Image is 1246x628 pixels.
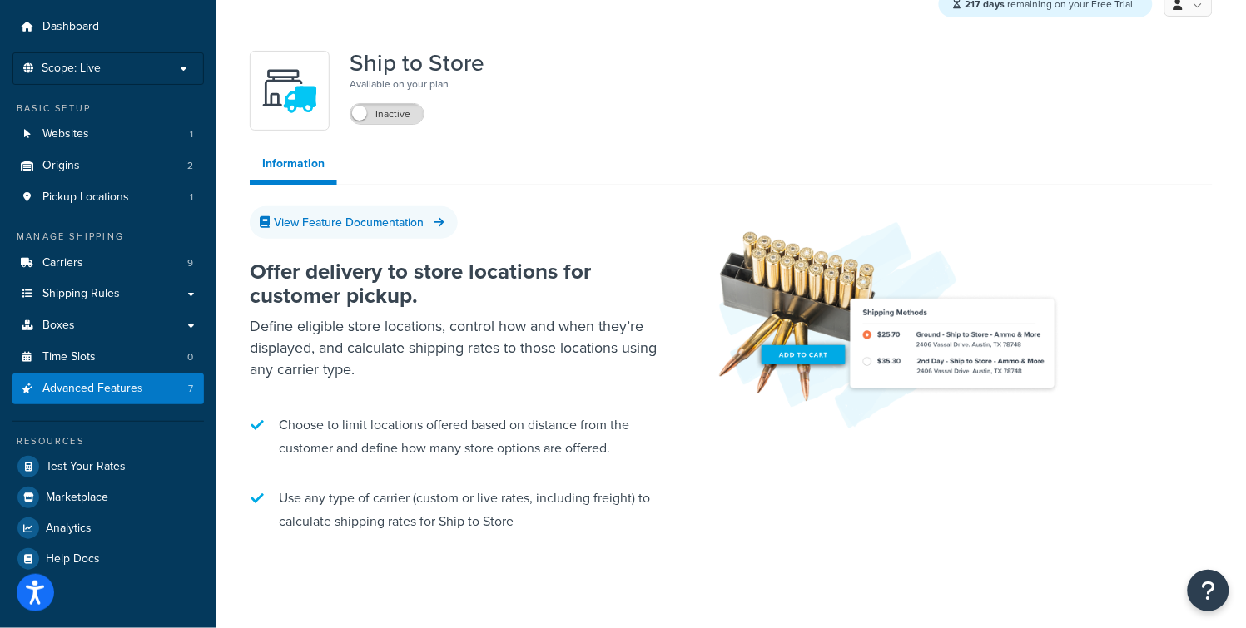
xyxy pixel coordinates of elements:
[42,190,129,205] span: Pickup Locations
[12,373,204,404] a: Advanced Features7
[42,20,99,34] span: Dashboard
[12,119,204,150] a: Websites1
[12,248,204,279] li: Carriers
[42,319,75,333] span: Boxes
[261,62,319,120] img: icon-duo-feat-ship-to-store-7c4d6248.svg
[46,460,126,474] span: Test Your Rates
[12,182,204,213] li: Pickup Locations
[42,62,101,76] span: Scope: Live
[46,552,100,566] span: Help Docs
[1188,570,1229,611] button: Open Resource Center
[46,522,92,536] span: Analytics
[250,315,666,380] p: Define eligible store locations, control how and when they’re displayed, and calculate shipping r...
[42,382,143,396] span: Advanced Features
[12,12,204,42] a: Dashboard
[12,452,204,482] a: Test Your Rates
[12,434,204,448] div: Resources
[42,127,89,141] span: Websites
[187,256,193,270] span: 9
[12,513,204,543] a: Analytics
[12,310,204,341] a: Boxes
[350,51,484,76] h1: Ship to Store
[42,287,120,301] span: Shipping Rules
[12,482,204,512] a: Marketplace
[12,101,204,116] div: Basic Setup
[12,119,204,150] li: Websites
[350,104,424,124] label: Inactive
[12,279,204,309] a: Shipping Rules
[190,190,193,205] span: 1
[12,342,204,373] a: Time Slots0
[12,544,204,574] a: Help Docs
[12,248,204,279] a: Carriers9
[42,350,96,364] span: Time Slots
[188,382,193,396] span: 7
[12,230,204,244] div: Manage Shipping
[250,260,666,307] h2: Offer delivery to store locations for customer pickup.
[187,159,193,173] span: 2
[250,147,337,185] a: Information
[12,182,204,213] a: Pickup Locations1
[250,405,666,468] li: Choose to limit locations offered based on distance from the customer and define how many store o...
[12,151,204,181] li: Origins
[12,342,204,373] li: Time Slots
[250,206,458,239] a: View Feature Documentation
[187,350,193,364] span: 0
[42,256,83,270] span: Carriers
[12,373,204,404] li: Advanced Features
[190,127,193,141] span: 1
[42,159,80,173] span: Origins
[716,210,1065,429] img: Ship to Store
[250,478,666,541] li: Use any type of carrier (custom or live rates, including freight) to calculate shipping rates for...
[12,151,204,181] a: Origins2
[46,491,108,505] span: Marketplace
[350,76,484,92] p: Available on your plan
